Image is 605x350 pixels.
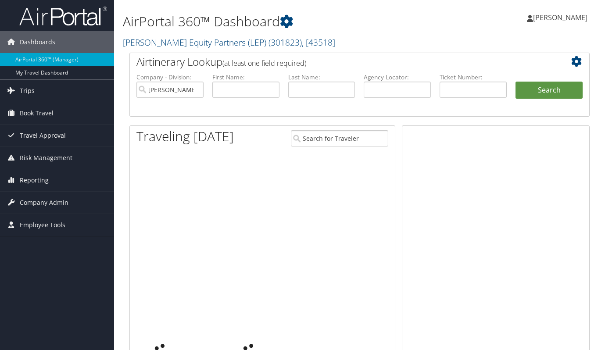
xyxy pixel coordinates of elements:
[268,36,302,48] span: ( 301823 )
[123,36,335,48] a: [PERSON_NAME] Equity Partners (LEP)
[212,73,279,82] label: First Name:
[20,169,49,191] span: Reporting
[20,102,54,124] span: Book Travel
[364,73,431,82] label: Agency Locator:
[533,13,587,22] span: [PERSON_NAME]
[20,147,72,169] span: Risk Management
[136,127,234,146] h1: Traveling [DATE]
[288,73,355,82] label: Last Name:
[302,36,335,48] span: , [ 43518 ]
[136,54,544,69] h2: Airtinerary Lookup
[136,73,204,82] label: Company - Division:
[123,12,438,31] h1: AirPortal 360™ Dashboard
[527,4,596,31] a: [PERSON_NAME]
[222,58,306,68] span: (at least one field required)
[20,31,55,53] span: Dashboards
[516,82,583,99] button: Search
[20,80,35,102] span: Trips
[20,192,68,214] span: Company Admin
[20,214,65,236] span: Employee Tools
[291,130,388,146] input: Search for Traveler
[20,125,66,146] span: Travel Approval
[440,73,507,82] label: Ticket Number:
[19,6,107,26] img: airportal-logo.png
